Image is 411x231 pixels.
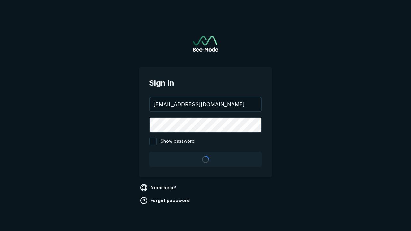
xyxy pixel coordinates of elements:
span: Show password [161,138,195,145]
img: See-Mode Logo [193,36,218,52]
a: Go to sign in [193,36,218,52]
input: your@email.com [150,97,261,111]
a: Need help? [139,183,179,193]
a: Forgot password [139,195,192,206]
span: Sign in [149,77,262,89]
